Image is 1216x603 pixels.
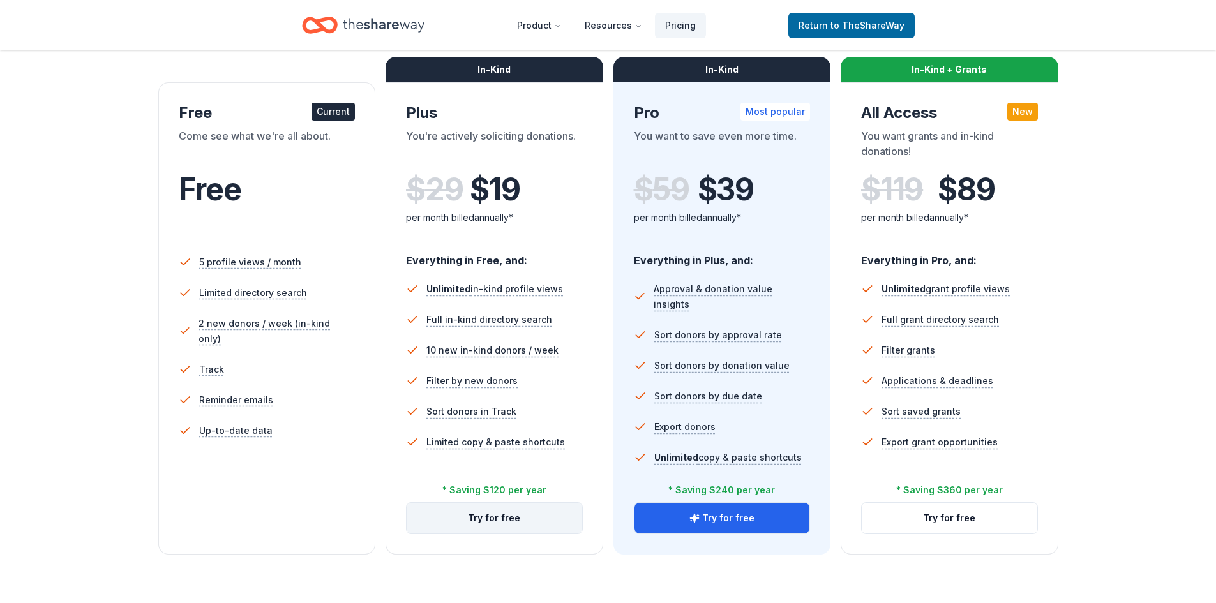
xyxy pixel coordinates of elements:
[654,358,790,373] span: Sort donors by donation value
[1007,103,1038,121] div: New
[199,392,273,408] span: Reminder emails
[179,103,356,123] div: Free
[386,57,603,82] div: In-Kind
[799,18,904,33] span: Return
[654,389,762,404] span: Sort donors by due date
[830,20,904,31] span: to TheShareWay
[938,172,995,207] span: $ 89
[882,283,1010,294] span: grant profile views
[634,128,811,164] div: You want to save even more time.
[406,242,583,269] div: Everything in Free, and:
[574,13,652,38] button: Resources
[426,404,516,419] span: Sort donors in Track
[199,362,224,377] span: Track
[882,312,999,327] span: Full grant directory search
[862,503,1037,533] button: Try for free
[655,13,706,38] a: Pricing
[507,10,706,40] nav: Main
[179,128,356,164] div: Come see what we're all about.
[654,452,698,463] span: Unlimited
[698,172,754,207] span: $ 39
[407,503,582,533] button: Try for free
[634,242,811,269] div: Everything in Plus, and:
[654,452,802,463] span: copy & paste shortcuts
[426,283,563,294] span: in-kind profile views
[654,281,810,312] span: Approval & donation value insights
[406,103,583,123] div: Plus
[199,316,355,346] span: 2 new donors / week (in-kind only)
[896,482,1003,498] div: * Saving $360 per year
[179,170,241,208] span: Free
[406,128,583,164] div: You're actively soliciting donations.
[882,343,935,358] span: Filter grants
[426,283,470,294] span: Unlimited
[470,172,520,207] span: $ 19
[654,419,716,435] span: Export donors
[882,404,961,419] span: Sort saved grants
[442,482,546,498] div: * Saving $120 per year
[426,312,552,327] span: Full in-kind directory search
[302,10,424,40] a: Home
[882,283,926,294] span: Unlimited
[634,103,811,123] div: Pro
[199,255,301,270] span: 5 profile views / month
[861,128,1038,164] div: You want grants and in-kind donations!
[668,482,775,498] div: * Saving $240 per year
[426,435,565,450] span: Limited copy & paste shortcuts
[634,503,810,533] button: Try for free
[634,210,811,225] div: per month billed annually*
[861,242,1038,269] div: Everything in Pro, and:
[788,13,915,38] a: Returnto TheShareWay
[861,103,1038,123] div: All Access
[882,373,993,389] span: Applications & deadlines
[199,285,307,301] span: Limited directory search
[654,327,782,343] span: Sort donors by approval rate
[841,57,1058,82] div: In-Kind + Grants
[312,103,355,121] div: Current
[613,57,831,82] div: In-Kind
[861,210,1038,225] div: per month billed annually*
[426,373,518,389] span: Filter by new donors
[199,423,273,438] span: Up-to-date data
[740,103,810,121] div: Most popular
[406,210,583,225] div: per month billed annually*
[426,343,559,358] span: 10 new in-kind donors / week
[882,435,998,450] span: Export grant opportunities
[507,13,572,38] button: Product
